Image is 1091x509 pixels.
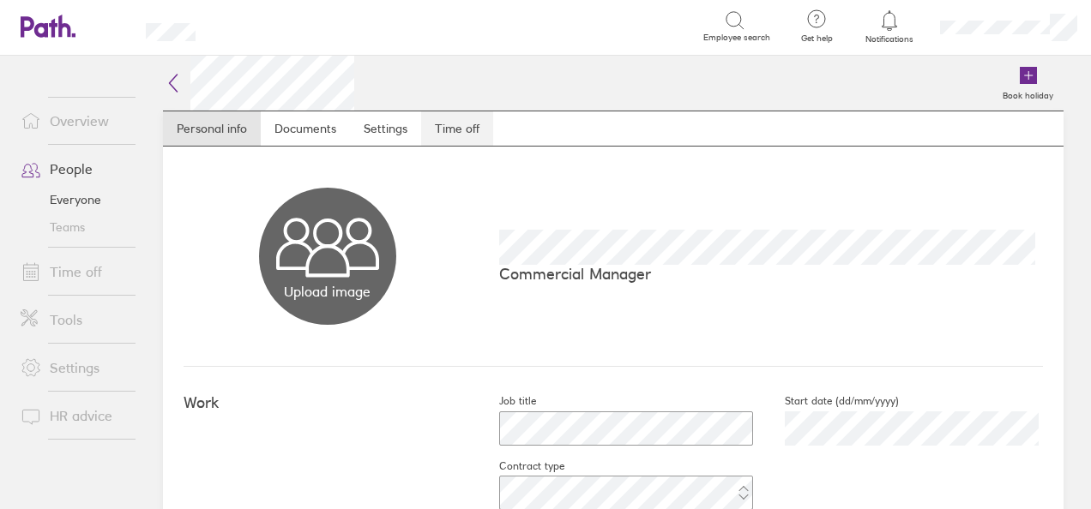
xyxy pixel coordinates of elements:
[7,186,145,213] a: Everyone
[7,213,145,241] a: Teams
[421,111,493,146] a: Time off
[757,394,899,408] label: Start date (dd/mm/yyyy)
[7,398,145,433] a: HR advice
[7,152,145,186] a: People
[703,33,770,43] span: Employee search
[992,56,1064,111] a: Book holiday
[242,18,286,33] div: Search
[261,111,350,146] a: Documents
[7,254,145,289] a: Time off
[7,104,145,138] a: Overview
[472,459,564,473] label: Contract type
[789,33,845,44] span: Get help
[862,9,918,45] a: Notifications
[7,350,145,385] a: Settings
[862,34,918,45] span: Notifications
[184,394,472,412] h4: Work
[992,86,1064,101] label: Book holiday
[163,111,261,146] a: Personal info
[7,302,145,337] a: Tools
[350,111,421,146] a: Settings
[499,265,1043,283] p: Commercial Manager
[472,394,536,408] label: Job title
